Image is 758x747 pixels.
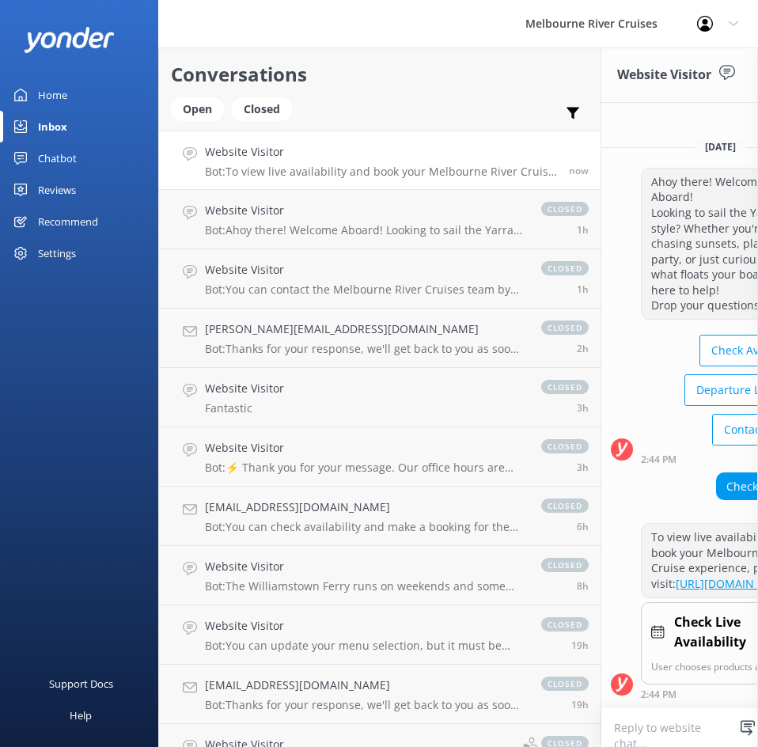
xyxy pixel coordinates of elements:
[205,320,525,338] h4: [PERSON_NAME][EMAIL_ADDRESS][DOMAIN_NAME]
[205,558,525,575] h4: Website Visitor
[232,100,300,117] a: Closed
[159,190,601,249] a: Website VisitorBot:Ahoy there! Welcome Aboard! Looking to sail the Yarra in style? Whether you're...
[205,617,525,635] h4: Website Visitor
[205,143,557,161] h4: Website Visitor
[205,698,525,712] p: Bot: Thanks for your response, we'll get back to you as soon as we can during opening hours.
[205,282,525,297] p: Bot: You can contact the Melbourne River Cruises team by emailing [EMAIL_ADDRESS][DOMAIN_NAME]. V...
[159,249,601,309] a: Website VisitorBot:You can contact the Melbourne River Cruises team by emailing [EMAIL_ADDRESS][D...
[541,202,589,216] span: closed
[205,261,525,279] h4: Website Visitor
[205,639,525,653] p: Bot: You can update your menu selection, but it must be done by 1pm during office hours [DATE] - ...
[159,309,601,368] a: [PERSON_NAME][EMAIL_ADDRESS][DOMAIN_NAME]Bot:Thanks for your response, we'll get back to you as s...
[205,223,525,237] p: Bot: Ahoy there! Welcome Aboard! Looking to sail the Yarra in style? Whether you're chasing sunse...
[577,223,589,237] span: Sep 09 2025 01:31pm (UTC +10:00) Australia/Sydney
[159,368,601,427] a: Website VisitorFantasticclosed3h
[159,546,601,605] a: Website VisitorBot:The Williamstown Ferry runs on weekends and some public holidays, with daily s...
[24,27,115,53] img: yonder-white-logo.png
[171,59,589,89] h2: Conversations
[541,380,589,394] span: closed
[569,164,589,177] span: Sep 09 2025 02:44pm (UTC +10:00) Australia/Sydney
[38,206,98,237] div: Recommend
[171,97,224,121] div: Open
[205,439,525,457] h4: Website Visitor
[38,142,77,174] div: Chatbot
[205,677,525,694] h4: [EMAIL_ADDRESS][DOMAIN_NAME]
[641,455,677,465] strong: 2:44 PM
[577,282,589,296] span: Sep 09 2025 12:57pm (UTC +10:00) Australia/Sydney
[159,605,601,665] a: Website VisitorBot:You can update your menu selection, but it must be done by 1pm during office h...
[571,639,589,652] span: Sep 08 2025 07:16pm (UTC +10:00) Australia/Sydney
[577,342,589,355] span: Sep 09 2025 12:37pm (UTC +10:00) Australia/Sydney
[205,461,525,475] p: Bot: ⚡ Thank you for your message. Our office hours are Mon - Fri 9.30am - 5pm. We'll get back to...
[38,237,76,269] div: Settings
[159,427,601,487] a: Website VisitorBot:⚡ Thank you for your message. Our office hours are Mon - Fri 9.30am - 5pm. We'...
[205,499,525,516] h4: [EMAIL_ADDRESS][DOMAIN_NAME]
[171,100,232,117] a: Open
[577,520,589,533] span: Sep 09 2025 08:20am (UTC +10:00) Australia/Sydney
[38,111,67,142] div: Inbox
[571,698,589,711] span: Sep 08 2025 06:49pm (UTC +10:00) Australia/Sydney
[205,401,284,415] p: Fantastic
[541,617,589,631] span: closed
[205,380,284,397] h4: Website Visitor
[38,174,76,206] div: Reviews
[541,261,589,275] span: closed
[205,202,525,219] h4: Website Visitor
[695,140,745,154] span: [DATE]
[38,79,67,111] div: Home
[641,690,677,700] strong: 2:44 PM
[159,665,601,724] a: [EMAIL_ADDRESS][DOMAIN_NAME]Bot:Thanks for your response, we'll get back to you as soon as we can...
[541,320,589,335] span: closed
[205,165,557,179] p: Bot: To view live availability and book your Melbourne River Cruise experience, please visit: [UR...
[159,487,601,546] a: [EMAIL_ADDRESS][DOMAIN_NAME]Bot:You can check availability and make a booking for the Williamstow...
[232,97,292,121] div: Closed
[205,520,525,534] p: Bot: You can check availability and make a booking for the Williamstown Ferry online at [URL][DOM...
[205,579,525,593] p: Bot: The Williamstown Ferry runs on weekends and some public holidays, with daily services during...
[617,65,711,85] h3: Website Visitor
[159,131,601,190] a: Website VisitorBot:To view live availability and book your Melbourne River Cruise experience, ple...
[577,461,589,474] span: Sep 09 2025 11:23am (UTC +10:00) Australia/Sydney
[541,439,589,453] span: closed
[577,401,589,415] span: Sep 09 2025 11:30am (UTC +10:00) Australia/Sydney
[541,677,589,691] span: closed
[577,579,589,593] span: Sep 09 2025 06:25am (UTC +10:00) Australia/Sydney
[541,499,589,513] span: closed
[541,558,589,572] span: closed
[70,700,92,731] div: Help
[49,668,113,700] div: Support Docs
[205,342,525,356] p: Bot: Thanks for your response, we'll get back to you as soon as we can during opening hours.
